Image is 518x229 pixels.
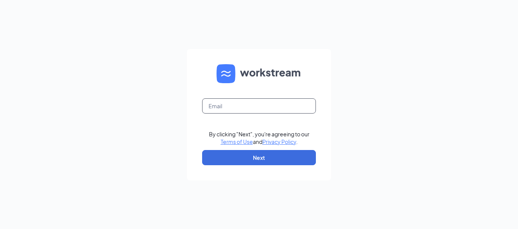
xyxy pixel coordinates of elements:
[262,138,296,145] a: Privacy Policy
[217,64,301,83] img: WS logo and Workstream text
[209,130,309,145] div: By clicking "Next", you're agreeing to our and .
[202,98,316,114] input: Email
[221,138,253,145] a: Terms of Use
[202,150,316,165] button: Next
